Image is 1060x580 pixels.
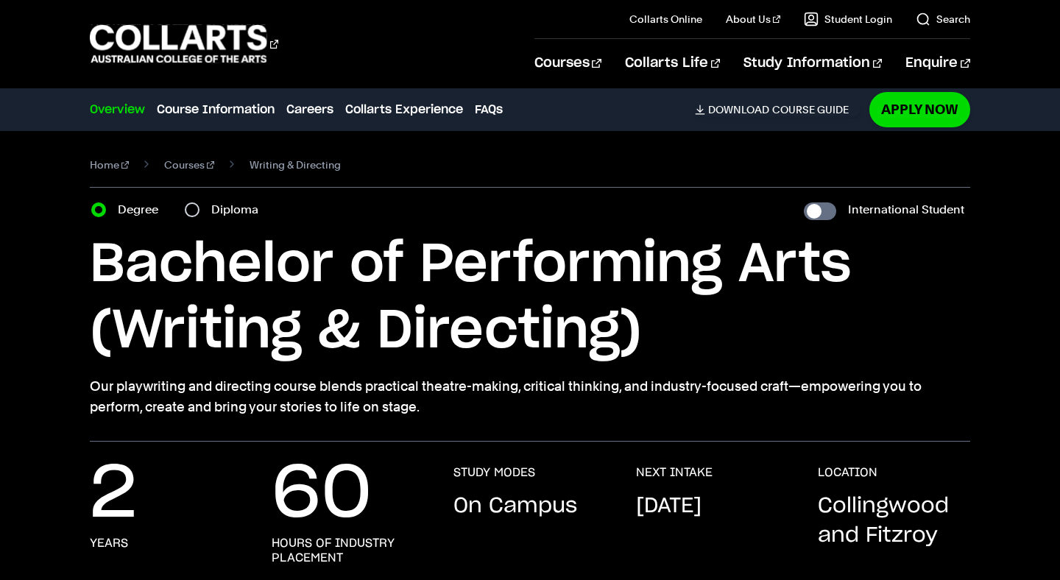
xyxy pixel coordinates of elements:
[848,199,964,220] label: International Student
[708,103,769,116] span: Download
[286,101,333,119] a: Careers
[272,465,372,524] p: 60
[629,12,702,26] a: Collarts Online
[818,492,970,551] p: Collingwood and Fitzroy
[905,39,969,88] a: Enquire
[625,39,720,88] a: Collarts Life
[636,492,702,521] p: [DATE]
[211,199,267,220] label: Diploma
[118,199,167,220] label: Degree
[90,376,969,417] p: Our playwriting and directing course blends practical theatre-making, critical thinking, and indu...
[453,465,535,480] h3: STUDY MODES
[90,232,969,364] h1: Bachelor of Performing Arts (Writing & Directing)
[250,155,341,175] span: Writing & Directing
[475,101,503,119] a: FAQs
[345,101,463,119] a: Collarts Experience
[804,12,892,26] a: Student Login
[916,12,970,26] a: Search
[164,155,214,175] a: Courses
[157,101,275,119] a: Course Information
[869,92,970,127] a: Apply Now
[743,39,882,88] a: Study Information
[695,103,861,116] a: DownloadCourse Guide
[90,155,129,175] a: Home
[90,465,137,524] p: 2
[534,39,601,88] a: Courses
[272,536,424,565] h3: hours of industry placement
[453,492,577,521] p: On Campus
[90,536,128,551] h3: years
[726,12,780,26] a: About Us
[90,101,145,119] a: Overview
[818,465,877,480] h3: LOCATION
[636,465,713,480] h3: NEXT INTAKE
[90,23,278,65] div: Go to homepage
